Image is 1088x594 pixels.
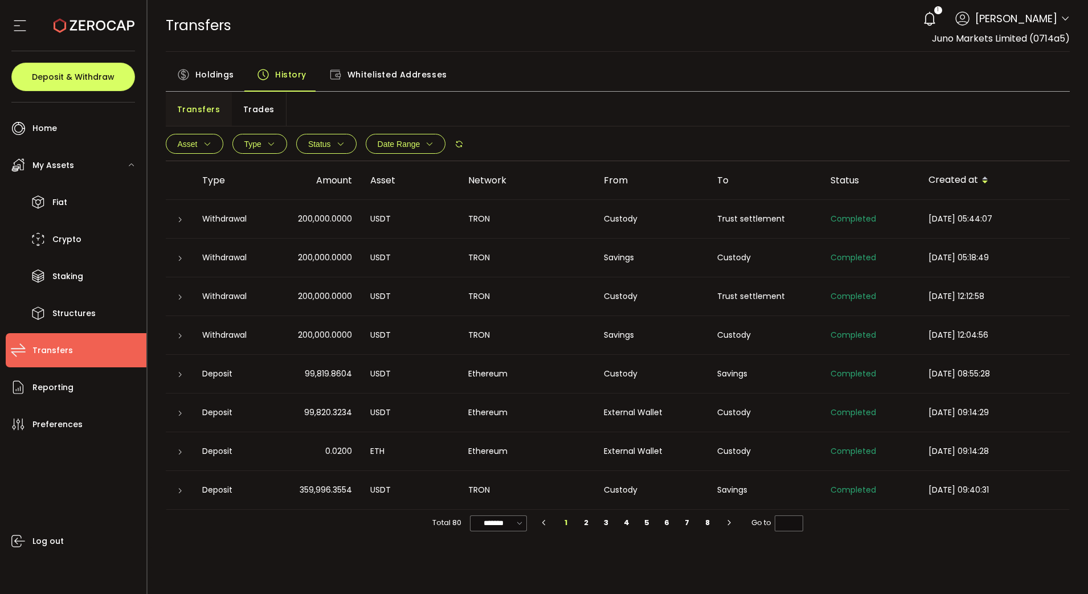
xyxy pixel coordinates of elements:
[919,171,1070,190] div: Created at
[11,63,135,91] button: Deposit & Withdraw
[296,134,357,154] button: Status
[193,484,271,497] div: Deposit
[177,98,220,121] span: Transfers
[325,445,352,458] span: 0.0200
[243,98,275,121] span: Trades
[361,329,459,342] div: USDT
[937,6,939,14] span: 1
[459,251,595,264] div: TRON
[975,11,1057,26] span: [PERSON_NAME]
[52,305,96,322] span: Structures
[708,329,821,342] div: Custody
[52,231,81,248] span: Crypto
[929,368,990,379] span: [DATE] 08:55:28
[657,515,677,531] li: 6
[366,134,446,154] button: Date Range
[361,212,459,226] div: USDT
[275,63,306,86] span: History
[361,484,459,497] div: USDT
[361,290,459,303] div: USDT
[555,515,576,531] li: 1
[166,134,223,154] button: Asset
[459,174,595,187] div: Network
[1031,539,1088,594] iframe: Chat Widget
[831,290,876,302] span: Completed
[193,290,271,303] div: Withdrawal
[178,140,198,149] span: Asset
[193,445,271,458] div: Deposit
[697,515,718,531] li: 8
[831,329,876,341] span: Completed
[193,367,271,380] div: Deposit
[636,515,657,531] li: 5
[298,212,352,226] span: 200,000.0000
[271,174,361,187] div: Amount
[52,194,67,211] span: Fiat
[304,406,352,419] span: 99,820.3234
[831,213,876,224] span: Completed
[595,329,708,342] div: Savings
[932,32,1070,45] span: Juno Markets Limited (0714a5)
[595,445,708,458] div: External Wallet
[595,406,708,419] div: External Wallet
[244,140,261,149] span: Type
[32,157,74,174] span: My Assets
[595,174,708,187] div: From
[576,515,596,531] li: 2
[32,342,73,359] span: Transfers
[193,251,271,264] div: Withdrawal
[831,252,876,263] span: Completed
[929,213,992,224] span: [DATE] 05:44:07
[459,212,595,226] div: TRON
[298,251,352,264] span: 200,000.0000
[595,212,708,226] div: Custody
[347,63,447,86] span: Whitelisted Addresses
[595,367,708,380] div: Custody
[708,174,821,187] div: To
[831,368,876,379] span: Completed
[32,120,57,137] span: Home
[708,367,821,380] div: Savings
[193,174,271,187] div: Type
[193,212,271,226] div: Withdrawal
[929,484,989,495] span: [DATE] 09:40:31
[708,212,821,226] div: Trust settlement
[595,484,708,497] div: Custody
[677,515,697,531] li: 7
[459,367,595,380] div: Ethereum
[708,406,821,419] div: Custody
[193,406,271,419] div: Deposit
[52,268,83,285] span: Staking
[708,290,821,303] div: Trust settlement
[459,290,595,303] div: TRON
[595,290,708,303] div: Custody
[708,484,821,497] div: Savings
[298,290,352,303] span: 200,000.0000
[32,73,114,81] span: Deposit & Withdraw
[708,445,821,458] div: Custody
[166,15,231,35] span: Transfers
[361,367,459,380] div: USDT
[32,379,73,396] span: Reporting
[195,63,234,86] span: Holdings
[595,251,708,264] div: Savings
[929,252,989,263] span: [DATE] 05:18:49
[831,484,876,495] span: Completed
[459,484,595,497] div: TRON
[459,406,595,419] div: Ethereum
[459,445,595,458] div: Ethereum
[459,329,595,342] div: TRON
[708,251,821,264] div: Custody
[193,329,271,342] div: Withdrawal
[929,445,989,457] span: [DATE] 09:14:28
[821,174,919,187] div: Status
[831,445,876,457] span: Completed
[361,406,459,419] div: USDT
[929,329,988,341] span: [DATE] 12:04:56
[596,515,616,531] li: 3
[432,515,461,531] span: Total 80
[308,140,331,149] span: Status
[361,445,459,458] div: ETH
[378,140,420,149] span: Date Range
